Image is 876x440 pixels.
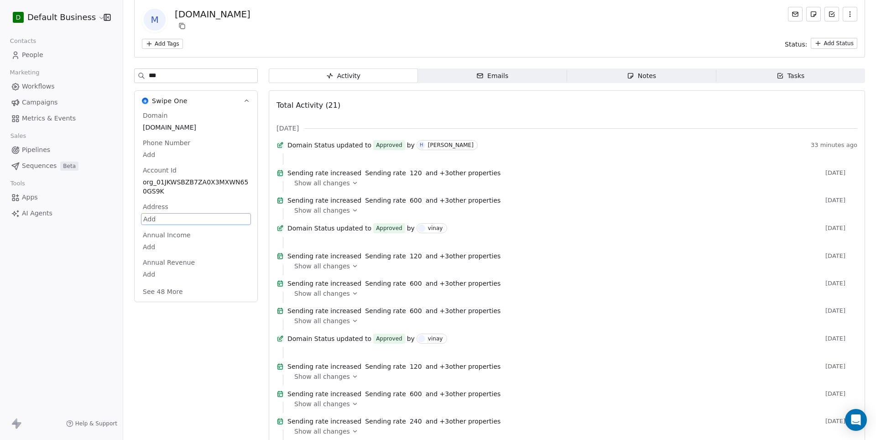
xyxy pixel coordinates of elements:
[365,362,406,371] span: Sending rate
[143,150,249,159] span: Add
[426,362,501,371] span: and + 3 other properties
[287,389,361,398] span: Sending rate increased
[426,279,501,288] span: and + 3 other properties
[426,417,501,426] span: and + 3 other properties
[825,390,857,398] span: [DATE]
[7,95,115,110] a: Campaigns
[7,111,115,126] a: Metrics & Events
[410,417,422,426] span: 240
[276,101,340,110] span: Total Activity (21)
[287,279,361,288] span: Sending rate increased
[294,372,851,381] a: Show all changes
[175,8,250,21] div: [DOMAIN_NAME]
[428,142,474,148] div: [PERSON_NAME]
[6,177,29,190] span: Tools
[365,251,406,261] span: Sending rate
[294,427,851,436] a: Show all changes
[287,141,334,150] span: Domain Status
[825,252,857,260] span: [DATE]
[287,168,361,178] span: Sending rate increased
[276,124,299,133] span: [DATE]
[825,335,857,342] span: [DATE]
[16,13,21,22] span: D
[294,289,350,298] span: Show all changes
[336,334,371,343] span: updated to
[410,196,422,205] span: 600
[22,145,50,155] span: Pipelines
[426,196,501,205] span: and + 3 other properties
[135,111,257,302] div: Swipe OneSwipe One
[7,79,115,94] a: Workflows
[60,162,78,171] span: Beta
[7,158,115,173] a: SequencesBeta
[785,40,807,49] span: Status:
[7,206,115,221] a: AI Agents
[141,230,193,240] span: Annual Income
[825,418,857,425] span: [DATE]
[336,224,371,233] span: updated to
[22,82,55,91] span: Workflows
[825,197,857,204] span: [DATE]
[294,399,350,409] span: Show all changes
[287,251,361,261] span: Sending rate increased
[141,258,197,267] span: Annual Revenue
[811,38,857,49] button: Add Status
[22,209,52,218] span: AI Agents
[22,50,43,60] span: People
[410,389,422,398] span: 600
[6,129,30,143] span: Sales
[294,289,851,298] a: Show all changes
[294,427,350,436] span: Show all changes
[143,242,249,251] span: Add
[428,335,443,342] div: vinay
[7,142,115,157] a: Pipelines
[365,389,406,398] span: Sending rate
[287,362,361,371] span: Sending rate increased
[426,168,501,178] span: and + 3 other properties
[287,417,361,426] span: Sending rate increased
[66,420,117,427] a: Help & Support
[365,306,406,315] span: Sending rate
[143,123,249,132] span: [DOMAIN_NAME]
[137,283,188,300] button: See 48 More
[420,141,423,149] div: H
[294,262,350,271] span: Show all changes
[11,10,97,25] button: DDefault Business
[777,71,805,81] div: Tasks
[407,334,415,343] span: by
[143,215,249,224] span: Add
[22,193,38,202] span: Apps
[7,190,115,205] a: Apps
[376,224,402,233] div: Approved
[27,11,96,23] span: Default Business
[143,178,249,196] span: org_01JKWSBZB7ZA0X3MXWN650GS9K
[141,111,169,120] span: Domain
[7,47,115,63] a: People
[410,362,422,371] span: 120
[410,279,422,288] span: 600
[365,279,406,288] span: Sending rate
[294,178,350,188] span: Show all changes
[287,196,361,205] span: Sending rate increased
[22,114,76,123] span: Metrics & Events
[825,363,857,370] span: [DATE]
[376,141,402,150] div: Approved
[426,306,501,315] span: and + 3 other properties
[294,206,851,215] a: Show all changes
[410,251,422,261] span: 120
[476,71,508,81] div: Emails
[294,372,350,381] span: Show all changes
[811,141,857,149] span: 33 minutes ago
[426,251,501,261] span: and + 3 other properties
[6,66,43,79] span: Marketing
[407,141,415,150] span: by
[825,280,857,287] span: [DATE]
[143,270,249,279] span: Add
[825,307,857,314] span: [DATE]
[627,71,656,81] div: Notes
[135,91,257,111] button: Swipe OneSwipe One
[407,224,415,233] span: by
[6,34,40,48] span: Contacts
[287,224,334,233] span: Domain Status
[428,225,443,231] div: vinay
